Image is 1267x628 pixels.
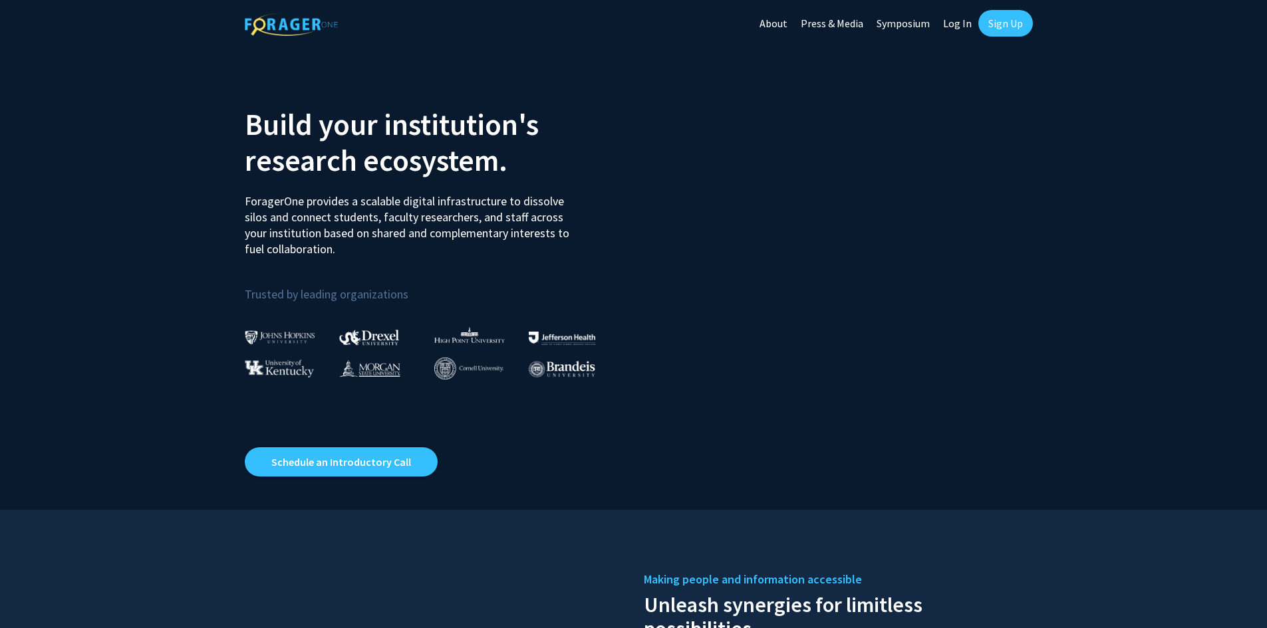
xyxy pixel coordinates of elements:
img: Thomas Jefferson University [529,332,595,344]
h5: Making people and information accessible [644,570,1023,589]
h2: Build your institution's research ecosystem. [245,106,624,178]
img: Drexel University [339,330,399,345]
img: University of Kentucky [245,360,314,377]
img: High Point University [434,327,505,343]
a: Opens in a new tab [245,447,438,476]
img: Brandeis University [529,361,595,377]
a: Sign Up [978,10,1033,37]
img: Johns Hopkins University [245,330,315,344]
img: Morgan State University [339,360,400,377]
p: Trusted by leading organizations [245,268,624,304]
img: ForagerOne Logo [245,13,338,36]
img: Cornell University [434,358,503,379]
p: ForagerOne provides a scalable digital infrastructure to dissolve silos and connect students, fac... [245,183,579,257]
